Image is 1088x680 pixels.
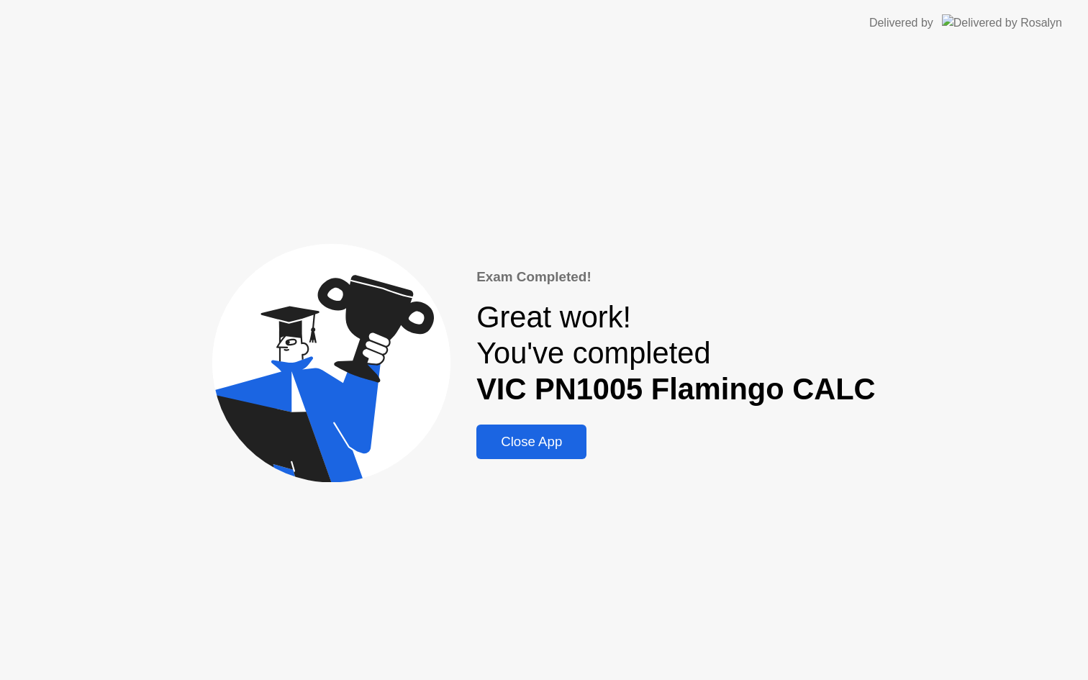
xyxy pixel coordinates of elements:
button: Close App [476,425,586,459]
div: Exam Completed! [476,267,875,287]
b: VIC PN1005 Flamingo CALC [476,372,875,406]
div: Delivered by [869,14,933,32]
div: Great work! You've completed [476,299,875,407]
div: Close App [481,434,582,450]
img: Delivered by Rosalyn [942,14,1062,31]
